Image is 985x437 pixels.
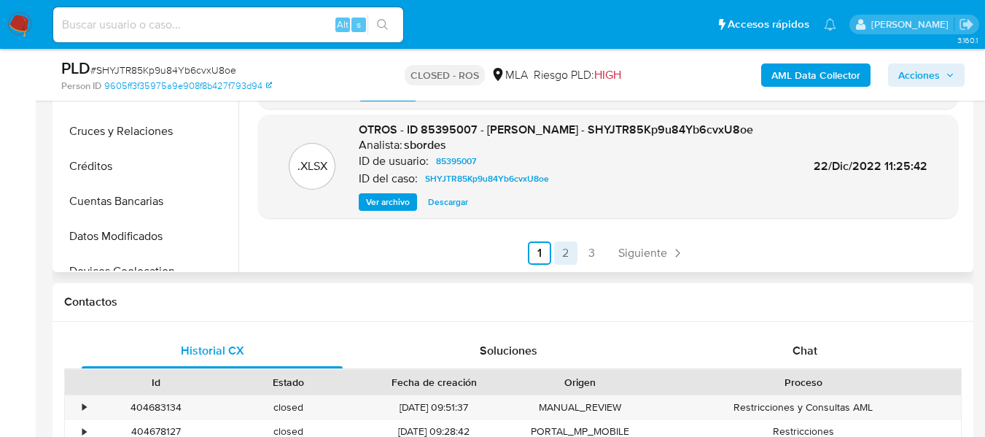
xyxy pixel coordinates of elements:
[337,18,349,31] span: Alt
[554,241,577,265] a: Ir a la página 2
[405,65,485,85] p: CLOSED - ROS
[233,375,344,390] div: Estado
[824,18,836,31] a: Notificaciones
[761,63,871,87] button: AML Data Collector
[428,195,468,209] span: Descargar
[425,170,549,187] span: SHYJTR85Kp9u84Yb6cvxU8oe
[61,56,90,80] b: PLD
[359,171,418,186] p: ID del caso:
[56,254,238,289] button: Devices Geolocation
[101,375,212,390] div: Id
[222,395,354,419] div: closed
[898,63,940,87] span: Acciones
[534,67,621,83] span: Riesgo PLD:
[871,18,954,31] p: zoe.breuer@mercadolibre.com
[514,395,646,419] div: MANUAL_REVIEW
[56,114,238,149] button: Cruces y Relaciones
[359,121,753,138] span: OTROS - ID 85395007 - [PERSON_NAME] - SHYJTR85Kp9u84Yb6cvxU8oe
[359,138,402,152] p: Analista:
[61,80,101,93] b: Person ID
[528,241,551,265] a: Ir a la página 1
[594,66,621,83] span: HIGH
[771,63,860,87] b: AML Data Collector
[959,17,974,32] a: Salir
[64,295,962,309] h1: Contactos
[56,184,238,219] button: Cuentas Bancarias
[646,395,961,419] div: Restricciones y Consultas AML
[728,17,809,32] span: Accesos rápidos
[814,158,927,174] span: 22/Dic/2022 11:25:42
[366,195,410,209] span: Ver archivo
[90,395,222,419] div: 404683134
[82,401,86,414] div: •
[56,219,238,254] button: Datos Modificados
[419,170,555,187] a: SHYJTR85Kp9u84Yb6cvxU8oe
[359,154,429,169] p: ID de usuario:
[436,152,476,170] span: 85395007
[258,241,958,265] nav: Paginación
[888,63,965,87] button: Acciones
[359,193,417,211] button: Ver archivo
[618,247,667,259] span: Siguiente
[354,395,514,419] div: [DATE] 09:51:37
[524,375,636,390] div: Origen
[491,67,528,83] div: MLA
[297,158,327,174] p: .XLSX
[365,375,504,390] div: Fecha de creación
[404,138,446,152] h6: sbordes
[357,18,361,31] span: s
[367,15,397,35] button: search-icon
[957,34,978,46] span: 3.160.1
[612,241,690,265] a: Siguiente
[53,15,403,34] input: Buscar usuario o caso...
[793,342,817,359] span: Chat
[56,149,238,184] button: Créditos
[421,193,475,211] button: Descargar
[90,63,236,77] span: # SHYJTR85Kp9u84Yb6cvxU8oe
[480,342,537,359] span: Soluciones
[181,342,244,359] span: Historial CX
[104,80,272,93] a: 9605ff3f35975a9e908f8b427f793d94
[580,241,604,265] a: Ir a la página 3
[430,152,482,170] a: 85395007
[656,375,951,390] div: Proceso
